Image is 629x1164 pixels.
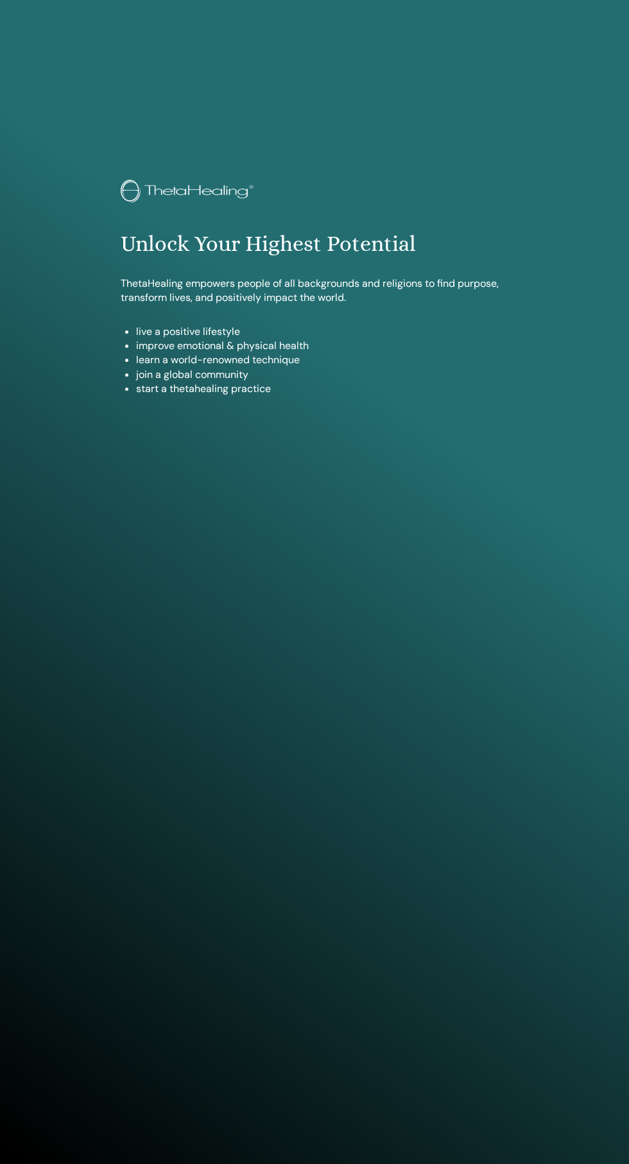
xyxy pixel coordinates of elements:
h1: Unlock Your Highest Potential [121,231,508,257]
li: improve emotional & physical health [136,339,508,353]
li: learn a world-renowned technique [136,353,508,367]
li: join a global community [136,368,508,382]
p: ThetaHealing empowers people of all backgrounds and religions to find purpose, transform lives, a... [121,277,508,305]
li: live a positive lifestyle [136,325,508,339]
li: start a thetahealing practice [136,382,508,396]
